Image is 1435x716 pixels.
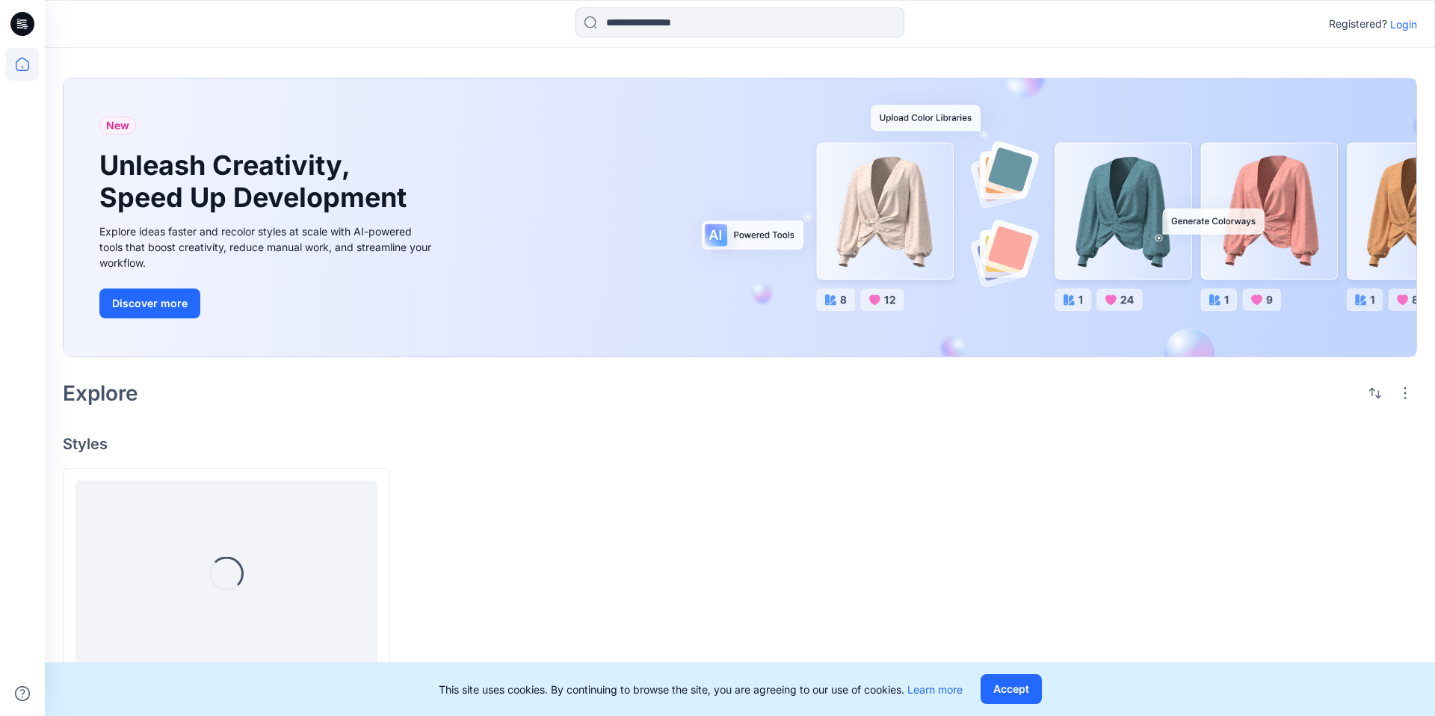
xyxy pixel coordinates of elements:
p: This site uses cookies. By continuing to browse the site, you are agreeing to our use of cookies. [439,682,963,697]
h2: Explore [63,381,138,405]
div: Explore ideas faster and recolor styles at scale with AI-powered tools that boost creativity, red... [99,223,436,271]
button: Discover more [99,288,200,318]
p: Registered? [1329,15,1387,33]
a: Learn more [907,683,963,696]
h4: Styles [63,435,1417,453]
span: New [106,117,129,135]
a: Discover more [99,288,436,318]
p: Login [1390,16,1417,32]
button: Accept [981,674,1042,704]
h1: Unleash Creativity, Speed Up Development [99,149,413,214]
